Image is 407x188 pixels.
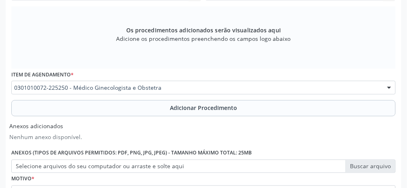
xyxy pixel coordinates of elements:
span: Adicione os procedimentos preenchendo os campos logo abaixo [117,34,291,43]
span: Os procedimentos adicionados serão visualizados aqui [126,26,281,34]
span: 0301010072-225250 - Médico Ginecologista e Obstetra [14,84,379,92]
h6: Anexos adicionados [9,123,82,130]
span: Adicionar Procedimento [170,104,237,112]
label: Item de agendamento [11,69,74,81]
label: Anexos (Tipos de arquivos permitidos: PDF, PNG, JPG, JPEG) - Tamanho máximo total: 25MB [11,147,252,160]
label: Motivo [11,173,34,186]
p: Nenhum anexo disponível. [9,133,82,142]
button: Adicionar Procedimento [11,100,396,116]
